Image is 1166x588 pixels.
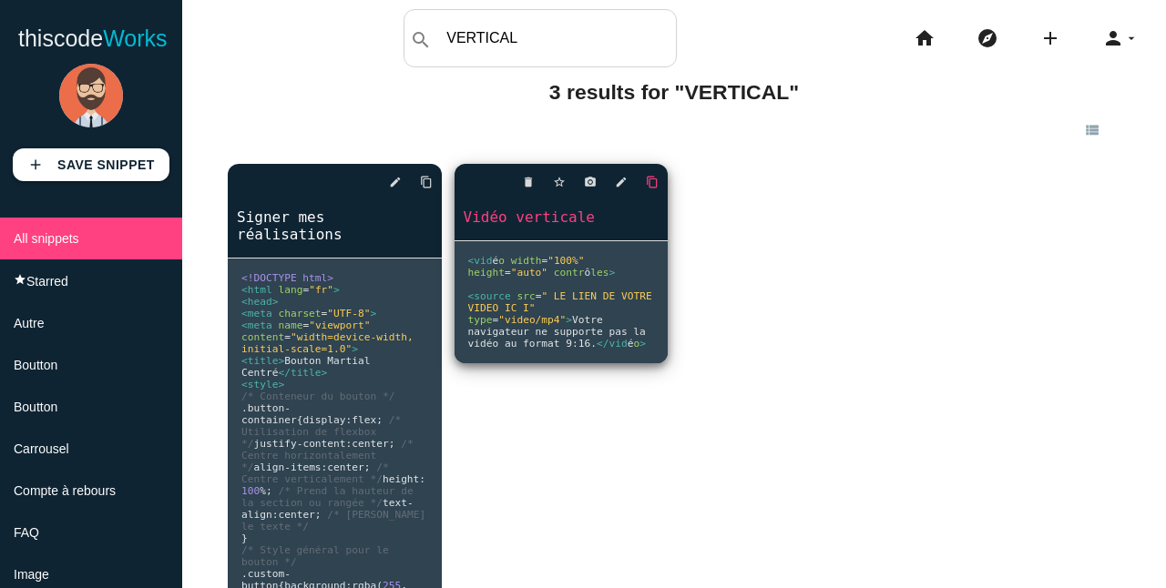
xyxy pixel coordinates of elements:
[327,308,370,319] span: "UTF-8"
[511,267,547,279] span: "auto"
[241,532,248,544] span: }
[14,483,116,498] span: Compte à rebours
[241,414,297,426] span: container
[241,414,407,450] span: /* Utilisation de flexbox */
[914,9,936,67] i: home
[517,290,535,302] span: src
[291,461,322,473] span: items
[505,267,511,279] span: =
[498,314,566,326] span: "video/mp4"
[241,461,395,485] span: /* Centre verticalement */
[228,207,442,245] a: Signer mes réalisations
[309,284,333,296] span: "fr"
[241,509,272,521] span: align
[241,308,272,319] span: <meta
[584,166,597,198] i: photo_camera
[14,358,57,372] span: Boutton
[364,461,371,473] span: ;
[14,273,26,286] i: star
[639,338,646,350] span: >
[628,338,634,350] span: é
[248,568,284,580] span: custom
[566,314,572,326] span: >
[302,438,345,450] span: content
[455,207,669,228] a: Vidéo verticale
[376,414,383,426] span: ;
[569,166,597,198] a: photo_camera
[590,267,609,279] span: les
[284,568,291,580] span: -
[511,255,542,267] span: width
[1124,9,1139,67] i: arrow_drop_down
[507,166,535,198] a: delete
[615,166,628,198] i: edit
[1102,9,1124,67] i: person
[419,473,425,485] span: :
[278,509,314,521] span: center
[420,166,433,198] i: content_copy
[389,438,395,450] span: ;
[468,255,493,267] span: <vid
[549,80,799,104] b: 3 results for "VERTICAL"
[278,367,327,379] span: </title>
[18,9,168,67] a: thiscodeWorks
[346,414,353,426] span: :
[383,473,419,485] span: height
[260,485,271,497] span: %;
[405,166,433,198] a: Copy to Clipboard
[547,255,584,267] span: "100%"
[383,497,407,509] span: text
[241,355,376,379] span: Bouton Martial Centré
[538,166,566,198] a: Star snippet
[346,438,353,450] span: :
[322,308,328,319] span: =
[522,166,535,198] i: delete
[14,316,44,330] span: Autre
[241,402,248,414] span: .
[14,231,79,246] span: All snippets
[241,379,284,390] span: <style>
[241,355,284,367] span: <title>
[302,319,309,331] span: =
[585,267,591,279] span: ô
[437,19,676,57] input: Search my snippets
[241,331,419,355] span: "width=device-width, initial-scale=1.0"
[1039,9,1061,67] i: add
[631,166,659,198] a: Copy to Clipboard
[59,64,123,127] img: man-5.png
[498,255,505,267] span: o
[241,296,278,308] span: <head>
[272,509,279,521] span: :
[468,314,652,350] span: Votre navigateur ne supporte pas la vidéo au format 9:16.
[14,400,57,414] span: Boutton
[241,485,419,509] span: /* Prend la hauteur de la section ou rangée */
[371,308,377,319] span: >
[352,438,388,450] span: center
[14,441,69,456] span: Carrousel
[241,568,248,580] span: .
[241,485,260,497] span: 100
[241,544,394,568] span: /* Style général pour le bouton */
[633,338,639,350] span: o
[241,438,419,473] span: /* Centre horizontalement */
[553,166,566,198] i: star_border
[309,319,370,331] span: "viewport"
[554,267,585,279] span: contr
[14,525,39,540] span: FAQ
[407,497,414,509] span: -
[536,290,542,302] span: =
[468,290,511,302] span: <source
[492,255,498,267] span: é
[241,272,333,284] span: <!DOCTYPE html>
[597,338,628,350] span: </vid
[26,274,68,289] span: Starred
[1084,114,1100,145] i: view_list
[541,255,547,267] span: =
[404,10,437,66] button: search
[284,461,291,473] span: -
[609,267,616,279] span: >
[374,166,402,198] a: edit
[241,284,272,296] span: <html
[389,166,402,198] i: edit
[302,284,309,296] span: =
